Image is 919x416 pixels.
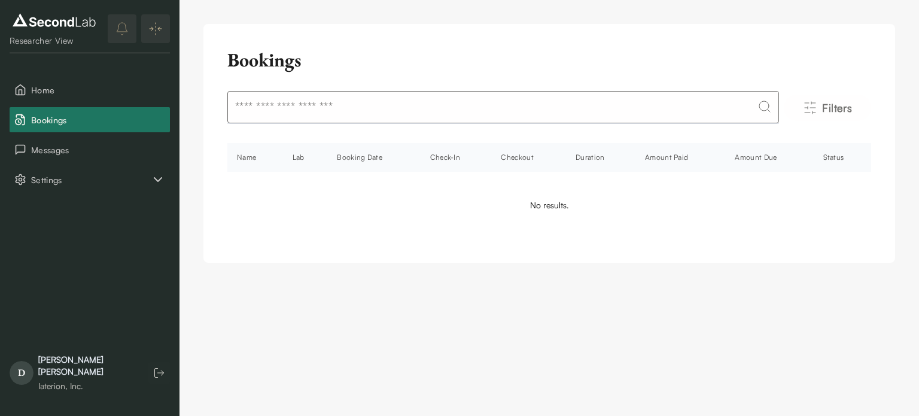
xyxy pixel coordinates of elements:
[635,143,725,172] th: Amount Paid
[227,177,871,234] td: No results.
[31,114,165,126] span: Bookings
[491,143,566,172] th: Checkout
[421,143,492,172] th: Check-In
[10,11,99,30] img: logo
[725,143,813,172] th: Amount Due
[10,35,99,47] div: Researcher View
[784,95,871,121] button: Filters
[814,143,871,172] th: Status
[31,84,165,96] span: Home
[283,143,328,172] th: Lab
[10,167,170,192] button: Settings
[327,143,420,172] th: Booking Date
[31,144,165,156] span: Messages
[108,14,136,43] button: notifications
[10,107,170,132] button: Bookings
[10,77,170,102] button: Home
[566,143,635,172] th: Duration
[822,99,852,116] span: Filters
[227,48,302,72] h2: Bookings
[31,174,151,186] span: Settings
[10,167,170,192] div: Settings sub items
[141,14,170,43] button: Expand/Collapse sidebar
[10,137,170,162] button: Messages
[227,143,283,172] th: Name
